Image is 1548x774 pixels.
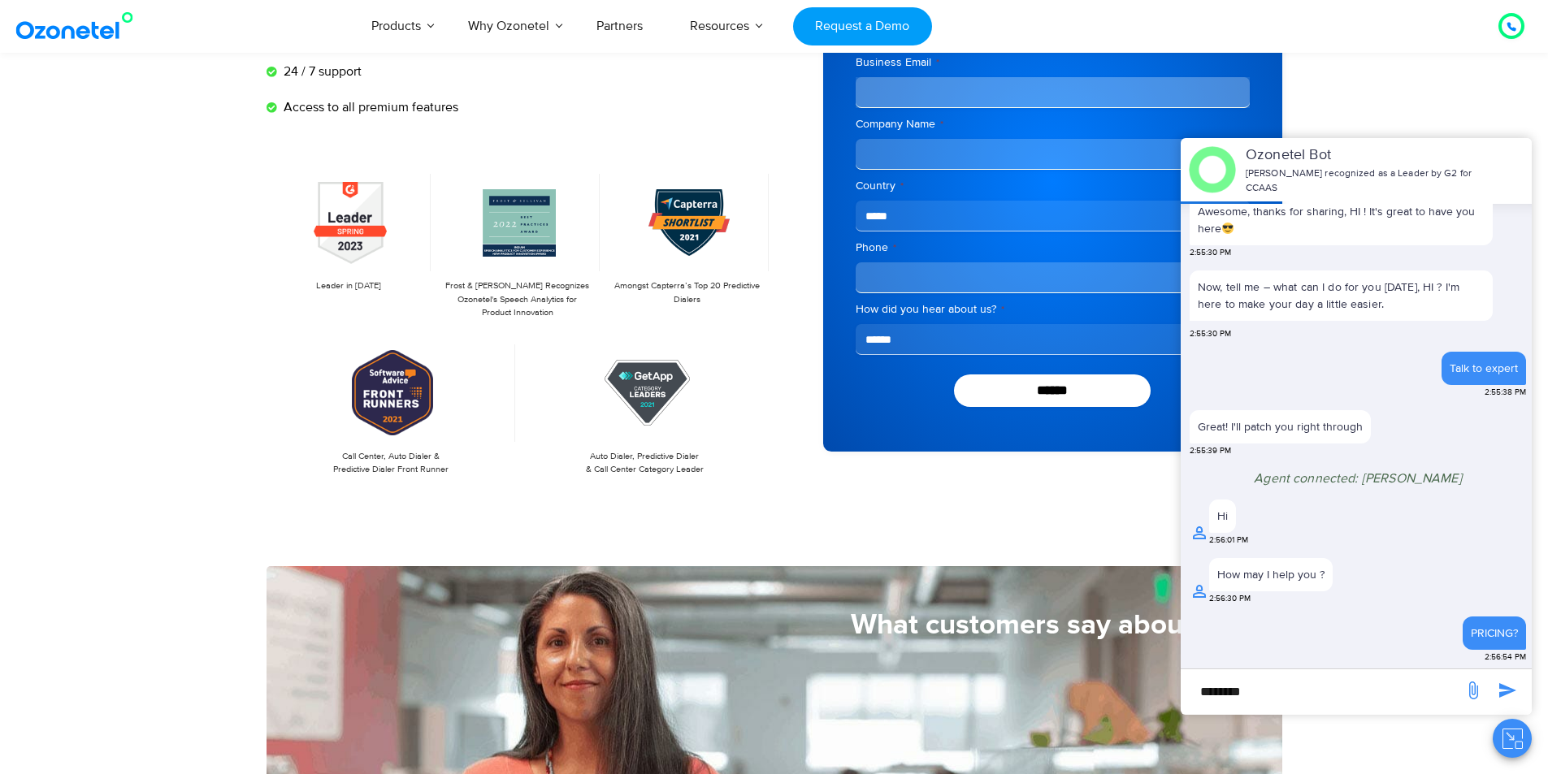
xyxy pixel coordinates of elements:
[267,611,1238,639] h5: What customers say about us!
[1471,625,1518,642] div: PRICING?
[275,450,508,477] p: Call Center, Auto Dialer & Predictive Dialer Front Runner
[1190,445,1231,457] span: 2:55:39 PM
[1450,360,1518,377] div: Talk to expert
[856,54,1250,71] label: Business Email
[1190,247,1231,259] span: 2:55:30 PM
[856,178,1250,194] label: Country
[793,7,932,45] a: Request a Demo
[856,240,1250,256] label: Phone
[1485,387,1526,399] span: 2:55:38 PM
[1189,146,1236,193] img: header
[1254,470,1462,486] span: Agent connected: [PERSON_NAME]
[1190,328,1231,340] span: 2:55:30 PM
[856,116,1250,132] label: Company Name
[528,450,761,477] p: Auto Dialer, Predictive Dialer & Call Center Category Leader
[1491,674,1524,707] span: send message
[1190,270,1493,321] p: Now, tell me – what can I do for you [DATE], HI ? I'm here to make your day a little easier.
[1209,593,1251,605] span: 2:56:30 PM
[1198,418,1363,435] p: Great! I'll patch you right through
[1198,203,1485,237] p: Awesome, thanks for sharing, HI ! It's great to have you here
[856,301,1250,318] label: How did you hear about us?
[1217,508,1228,525] div: Hi
[444,279,592,320] p: Frost & [PERSON_NAME] Recognizes Ozonetel's Speech Analytics for Product Innovation
[275,279,423,293] p: Leader in [DATE]
[280,62,362,81] span: 24 / 7 support
[1493,719,1532,758] button: Close chat
[1222,223,1234,234] img: 😎
[1481,164,1494,177] span: end chat or minimize
[280,97,458,117] span: Access to all premium features
[1209,534,1248,547] span: 2:56:01 PM
[1246,166,1479,196] p: [PERSON_NAME] recognized as a Leader by G2 for CCAAS
[1246,145,1479,166] p: Ozonetel Bot
[1457,674,1489,707] span: send message
[1217,566,1325,583] div: How may I help you ?
[613,279,761,306] p: Amongst Capterra’s Top 20 Predictive Dialers
[1189,677,1455,707] div: new-msg-input
[1485,651,1526,664] span: 2:56:54 PM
